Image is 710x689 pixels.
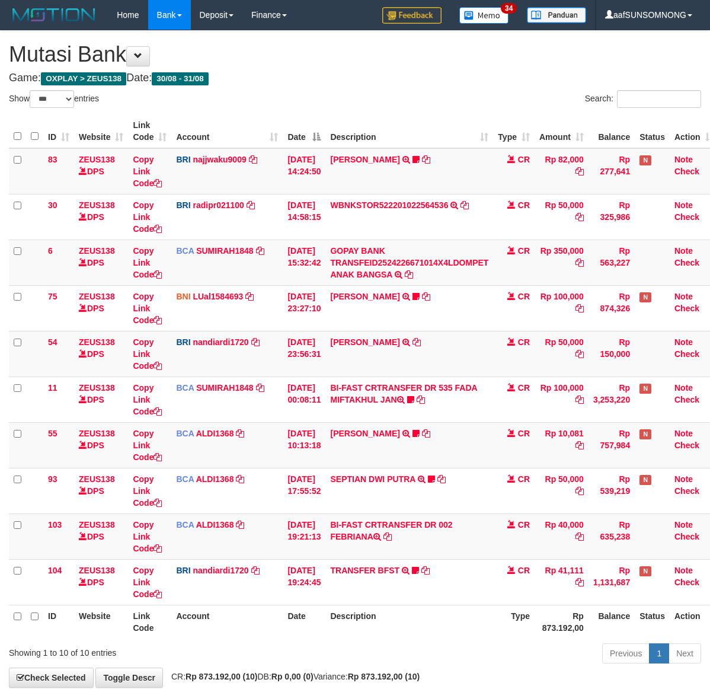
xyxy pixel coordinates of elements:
a: ZEUS138 [79,337,115,347]
a: Copy GOPAY BANK TRANSFEID2524226671014X4LDOMPET ANAK BANGSA to clipboard [405,270,413,279]
span: 54 [48,337,57,347]
span: CR [518,429,530,438]
a: ZEUS138 [79,520,115,529]
img: panduan.png [527,7,586,23]
a: Copy SUMIRAH1848 to clipboard [256,383,264,393]
span: BRI [176,337,190,347]
a: nandiardi1720 [193,566,248,575]
td: Rp 100,000 [535,285,589,331]
td: [DATE] 14:24:50 [283,148,325,194]
span: CR [518,155,530,164]
div: Showing 1 to 10 of 10 entries [9,642,287,659]
span: CR: DB: Variance: [165,672,420,681]
td: Rp 100,000 [535,377,589,422]
span: Has Note [639,429,651,439]
th: Date: activate to sort column descending [283,114,325,148]
span: CR [518,200,530,210]
a: Copy LUal1584693 to clipboard [245,292,254,301]
a: Previous [602,643,650,664]
span: CR [518,292,530,301]
a: Next [669,643,701,664]
a: ZEUS138 [79,474,115,484]
a: Copy VALENTINO LAHU to clipboard [412,337,421,347]
a: Copy Link Code [133,200,162,234]
a: Copy TRANSFER BFST to clipboard [421,566,430,575]
a: GOPAY BANK TRANSFEID2524226671014X4LDOMPET ANAK BANGSA [330,246,488,279]
a: Copy Link Code [133,246,162,279]
td: [DATE] 15:32:42 [283,240,325,285]
a: Copy Link Code [133,337,162,371]
td: BI-FAST CRTRANSFER DR 002 FEBRIANA [325,513,493,559]
a: Copy Link Code [133,155,162,188]
a: Copy Rp 100,000 to clipboard [575,395,584,404]
a: Copy najjwaku9009 to clipboard [249,155,257,164]
a: Check [674,167,699,176]
td: Rp 50,000 [535,194,589,240]
span: 34 [501,3,517,14]
a: Copy Link Code [133,520,162,553]
span: CR [518,337,530,347]
td: Rp 82,000 [535,148,589,194]
a: [PERSON_NAME] [330,337,399,347]
td: DPS [74,240,128,285]
a: Check [674,304,699,313]
a: 1 [649,643,669,664]
img: Button%20Memo.svg [459,7,509,24]
span: Has Note [639,475,651,485]
td: Rp 50,000 [535,331,589,377]
a: Copy radipr021100 to clipboard [247,200,255,210]
a: Note [674,520,693,529]
a: Copy Rp 100,000 to clipboard [575,304,584,313]
span: BNI [176,292,190,301]
td: [DATE] 10:13:18 [283,422,325,468]
a: Check [674,578,699,587]
td: [DATE] 19:21:13 [283,513,325,559]
a: ZEUS138 [79,246,115,256]
td: Rp 277,641 [589,148,635,194]
td: DPS [74,559,128,605]
a: Copy ALDI1368 to clipboard [236,520,244,529]
span: Has Note [639,292,651,302]
a: Note [674,383,693,393]
a: Copy WBNKSTOR522201022564536 to clipboard [460,200,469,210]
th: Description: activate to sort column ascending [325,114,493,148]
a: WBNKSTOR522201022564536 [330,200,448,210]
a: Note [674,155,693,164]
strong: Rp 873.192,00 (10) [186,672,257,681]
a: TRANSFER BFST [330,566,399,575]
a: Check [674,532,699,541]
a: Copy Rp 50,000 to clipboard [575,212,584,222]
td: Rp 10,081 [535,422,589,468]
span: BCA [176,429,194,438]
span: BRI [176,200,190,210]
a: Copy Rp 50,000 to clipboard [575,486,584,496]
td: Rp 635,238 [589,513,635,559]
a: Check [674,395,699,404]
span: BRI [176,566,190,575]
td: Rp 150,000 [589,331,635,377]
a: SUMIRAH1848 [196,383,253,393]
a: ALDI1368 [196,520,234,529]
th: Account: activate to sort column ascending [171,114,283,148]
td: Rp 325,986 [589,194,635,240]
a: Note [674,292,693,301]
th: Balance [589,114,635,148]
a: ZEUS138 [79,566,115,575]
a: ZEUS138 [79,429,115,438]
th: Description [325,605,493,639]
img: MOTION_logo.png [9,6,99,24]
a: LUal1584693 [193,292,243,301]
span: CR [518,246,530,256]
a: Note [674,337,693,347]
a: Check [674,212,699,222]
span: 6 [48,246,53,256]
td: DPS [74,285,128,331]
span: 30/08 - 31/08 [152,72,209,85]
a: Copy BI-FAST CRTRANSFER DR 535 FADA MIFTAKHUL JAN to clipboard [417,395,425,404]
a: ZEUS138 [79,200,115,210]
a: Note [674,200,693,210]
th: Type [493,605,535,639]
span: 30 [48,200,57,210]
a: Copy ALDI1368 to clipboard [236,429,244,438]
th: Link Code: activate to sort column ascending [128,114,171,148]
